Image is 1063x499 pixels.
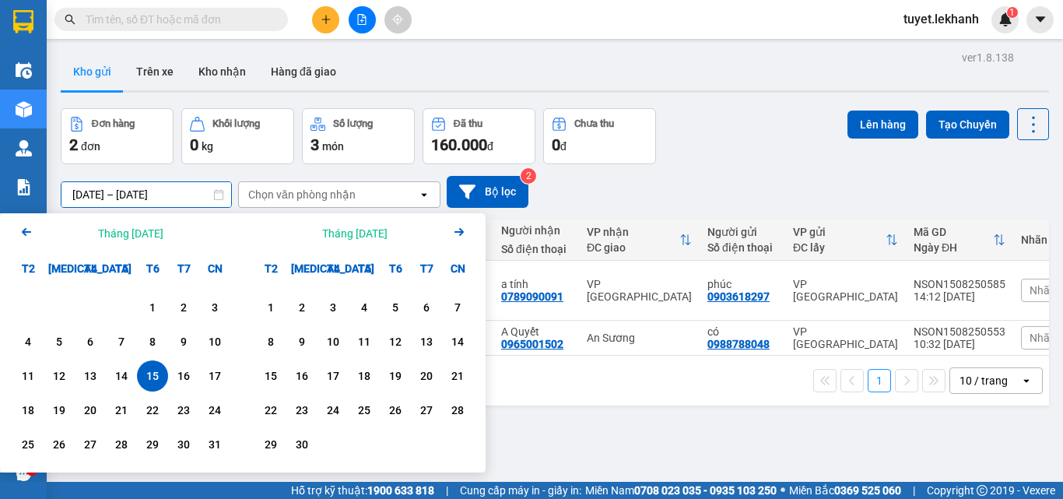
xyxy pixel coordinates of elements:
div: 13 [79,367,101,385]
div: Choose Thứ Năm, tháng 09 18 2025. It's available. [349,360,380,392]
img: warehouse-icon [16,62,32,79]
div: 14 [447,332,468,351]
div: Choose Thứ Ba, tháng 08 26 2025. It's available. [44,429,75,460]
div: Số lượng [333,118,373,129]
div: Choose Thứ Sáu, tháng 09 26 2025. It's available. [380,395,411,426]
button: Trên xe [124,53,186,90]
span: đ [487,140,493,153]
div: 18 [353,367,375,385]
div: Choose Thứ Sáu, tháng 09 19 2025. It's available. [380,360,411,392]
div: 17 [322,367,344,385]
div: An Sương [587,332,692,344]
svg: Arrow Left [17,223,36,241]
span: đ [560,140,567,153]
div: CN [199,253,230,284]
div: 11 [17,367,39,385]
button: Bộ lọc [447,176,528,208]
span: Hỗ trợ kỹ thuật: [291,482,434,499]
div: VP gửi [793,226,886,238]
div: T4 [75,253,106,284]
div: Choose Thứ Tư, tháng 09 24 2025. It's available. [317,395,349,426]
div: Choose Thứ Bảy, tháng 09 13 2025. It's available. [411,326,442,357]
div: Người gửi [707,226,777,238]
div: 5 [48,332,70,351]
div: 21 [111,401,132,420]
div: Chưa thu [574,118,614,129]
div: Choose Thứ Ba, tháng 09 30 2025. It's available. [286,429,317,460]
div: Choose Chủ Nhật, tháng 08 17 2025. It's available. [199,360,230,392]
div: Choose Thứ Bảy, tháng 08 2 2025. It's available. [168,292,199,323]
img: warehouse-icon [16,140,32,156]
div: 9 [173,332,195,351]
div: a tính [182,51,340,69]
sup: 1 [1007,7,1018,18]
div: NSON1508250585 [914,278,1005,290]
div: ĐC giao [587,241,679,254]
div: 5 [384,298,406,317]
div: 8 [142,332,163,351]
div: Ngày ĐH [914,241,993,254]
div: 0965001502 [501,338,563,350]
button: Lên hàng [847,111,918,139]
div: 2 [291,298,313,317]
div: 26 [384,401,406,420]
div: Choose Thứ Hai, tháng 08 4 2025. It's available. [12,326,44,357]
div: Choose Thứ Tư, tháng 09 3 2025. It's available. [317,292,349,323]
div: 0903618297 [707,290,770,303]
span: món [322,140,344,153]
div: T5 [106,253,137,284]
div: Tháng [DATE] [322,226,388,241]
svg: Arrow Right [450,223,468,241]
div: phúc [707,278,777,290]
div: Choose Thứ Năm, tháng 08 21 2025. It's available. [106,395,137,426]
svg: open [1020,374,1033,387]
button: Khối lượng0kg [181,108,294,164]
span: đơn [81,140,100,153]
div: Choose Thứ Bảy, tháng 09 6 2025. It's available. [411,292,442,323]
div: 23 [291,401,313,420]
div: Người nhận [501,224,571,237]
div: 16 [291,367,313,385]
div: T6 [137,253,168,284]
div: Choose Thứ Sáu, tháng 08 29 2025. It's available. [137,429,168,460]
div: Choose Thứ Sáu, tháng 09 12 2025. It's available. [380,326,411,357]
div: Choose Thứ Tư, tháng 09 17 2025. It's available. [317,360,349,392]
div: Khối lượng [212,118,260,129]
div: T7 [168,253,199,284]
button: Chưa thu0đ [543,108,656,164]
div: 9 [291,332,313,351]
div: 26 [48,435,70,454]
div: Choose Thứ Bảy, tháng 08 16 2025. It's available. [168,360,199,392]
span: search [65,14,75,25]
div: [MEDICAL_DATA] [286,253,317,284]
img: logo-vxr [13,10,33,33]
div: T4 [317,253,349,284]
span: Nhãn [1030,332,1056,344]
div: 4 [353,298,375,317]
span: plus [321,14,332,25]
div: 7 [447,298,468,317]
button: 1 [868,369,891,392]
div: Số điện thoại [501,243,571,255]
div: Choose Chủ Nhật, tháng 09 28 2025. It's available. [442,395,473,426]
div: Choose Thứ Hai, tháng 09 1 2025. It's available. [255,292,286,323]
div: 6 [416,298,437,317]
div: Chọn văn phòng nhận [248,187,356,202]
span: kg [202,140,213,153]
div: Choose Thứ Năm, tháng 08 7 2025. It's available. [106,326,137,357]
input: Select a date range. [61,182,231,207]
div: Choose Thứ Tư, tháng 09 10 2025. It's available. [317,326,349,357]
button: file-add [349,6,376,33]
div: Selected end date. Thứ Sáu, tháng 08 15 2025. It's available. [137,360,168,392]
div: Mã GD [914,226,993,238]
div: 29 [260,435,282,454]
img: icon-new-feature [998,12,1012,26]
span: Cung cấp máy in - giấy in: [460,482,581,499]
span: | [913,482,915,499]
div: 0988788048 [707,338,770,350]
span: Miền Bắc [789,482,901,499]
span: ⚪️ [781,487,785,494]
div: T6 [380,253,411,284]
div: Choose Thứ Bảy, tháng 08 23 2025. It's available. [168,395,199,426]
div: 0789090091 [182,69,340,91]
